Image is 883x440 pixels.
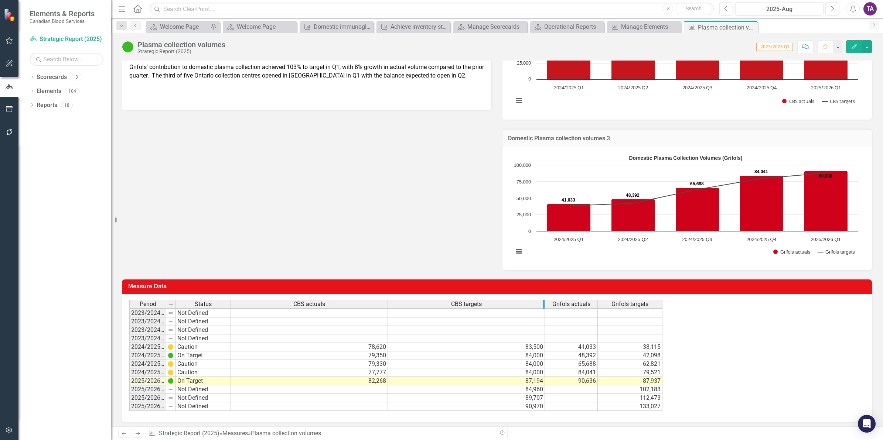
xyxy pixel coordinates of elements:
[176,394,231,402] td: Not Defined
[618,84,648,91] text: 2024/2025 Q2
[137,41,225,49] div: Plasma collection volumes
[176,326,231,334] td: Not Defined
[740,176,784,231] path: 2024/2025 Q4, 84,041. Grifols actuals.
[532,22,602,31] a: Operational Reports
[553,237,583,242] text: 2024/2025 Q1
[598,377,662,385] td: 87,937
[122,41,134,53] img: On Target
[301,22,372,31] a: Domestic immunoglobulin sufficiency
[388,360,545,368] td: 84,000
[863,2,877,16] button: TA
[545,368,598,377] td: 84,041
[804,171,848,231] path: 2025/2026 Q1, 90,636. Grifols actuals.
[231,360,388,368] td: 79,330
[388,394,545,402] td: 89,707
[562,197,575,203] text: 41,033
[168,386,174,392] img: 8DAGhfEEPCf229AAAAAElFTkSuQmCC
[510,152,865,263] div: Domestic Plasma Collection Volumes (Grifols). Highcharts interactive chart.
[168,403,174,409] img: 8DAGhfEEPCf229AAAAAElFTkSuQmCC
[819,173,832,179] text: 90,636
[225,22,295,31] a: Welcome Page
[176,385,231,394] td: Not Defined
[388,385,545,394] td: 84,960
[547,204,591,231] path: 2024/2025 Q1, 41,033. Grifols actuals.
[676,188,719,231] path: 2024/2025 Q3, 65,688. Grifols actuals.
[195,301,212,307] span: Status
[388,343,545,351] td: 83,500
[388,402,545,411] td: 90,970
[148,22,209,31] a: Welcome Page
[231,343,388,351] td: 78,620
[516,179,531,185] text: 75,000
[30,9,95,18] span: Elements & Reports
[129,360,166,368] td: 2024/2025 Q3
[682,84,712,91] text: 2024/2025 Q3
[251,430,321,437] div: Plasma collection volumes
[129,317,166,326] td: 2023/2024 Q2
[782,98,815,104] button: Show CBS actuals
[514,162,531,168] text: 100,000
[609,22,679,31] a: Manage Elements
[231,377,388,385] td: 82,268
[508,135,866,142] h3: Domestic Plasma collection volumes 3
[780,249,810,255] text: Grifols actuals
[168,336,174,341] img: 8DAGhfEEPCf229AAAAAElFTkSuQmCC
[129,326,166,334] td: 2023/2024 Q3
[811,237,841,242] text: 2025/2026 Q1
[71,74,82,80] div: 3
[378,22,449,31] a: Achieve inventory stability
[611,301,648,307] span: Grifols targets
[391,22,449,31] div: Achieve inventory stability
[746,237,776,242] text: 2024/2025 Q4
[598,402,662,411] td: 133,027
[168,344,174,350] img: Yx0AAAAASUVORK5CYII=
[598,394,662,402] td: 112,473
[30,53,103,66] input: Search Below...
[545,343,598,351] td: 41,033
[545,351,598,360] td: 48,392
[388,377,545,385] td: 87,194
[137,49,225,54] div: Strategic Report (2025)
[129,368,166,377] td: 2024/2025 Q4
[168,310,174,316] img: 8DAGhfEEPCf229AAAAAElFTkSuQmCC
[545,360,598,368] td: 65,688
[37,87,61,96] a: Elements
[545,377,598,385] td: 90,636
[168,369,174,375] img: Yx0AAAAASUVORK5CYII=
[222,430,248,437] a: Measures
[451,301,482,307] span: CBS targets
[735,2,824,16] button: 2025-Aug
[510,152,862,263] svg: Interactive chart
[168,353,174,358] img: IjK2lU6JAAAAAElFTkSuQmCC
[176,360,231,368] td: Caution
[747,84,777,91] text: 2024/2025 Q4
[65,88,79,94] div: 104
[129,62,484,82] p: Grifols' contribution to domestic plasma collection achieved 103% to target in Q1, with 8% growth...
[690,181,704,186] text: 65,688
[514,95,524,106] button: View chart menu, Domestic Plasma collection volumes (CBS)
[544,22,602,31] div: Operational Reports
[528,75,531,82] text: 0
[176,334,231,343] td: Not Defined
[129,351,166,360] td: 2024/2025 Q2
[682,237,712,242] text: 2024/2025 Q3
[168,302,174,307] img: 8DAGhfEEPCf229AAAAAElFTkSuQmCC
[129,309,166,317] td: 2023/2024 Q1
[516,212,531,217] text: 25,000
[818,250,855,255] button: Show Grifols targets
[176,343,231,351] td: Caution
[528,228,531,234] text: 0
[129,385,166,394] td: 2025/2026 Q2
[176,368,231,377] td: Caution
[37,101,57,110] a: Reports
[598,368,662,377] td: 79,521
[516,196,531,201] text: 50,000
[858,415,876,433] div: Open Intercom Messenger
[176,351,231,360] td: On Target
[825,249,855,255] text: Grifols targets
[811,84,841,91] text: 2025/2026 Q1
[598,385,662,394] td: 102,183
[176,317,231,326] td: Not Defined
[598,343,662,351] td: 38,115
